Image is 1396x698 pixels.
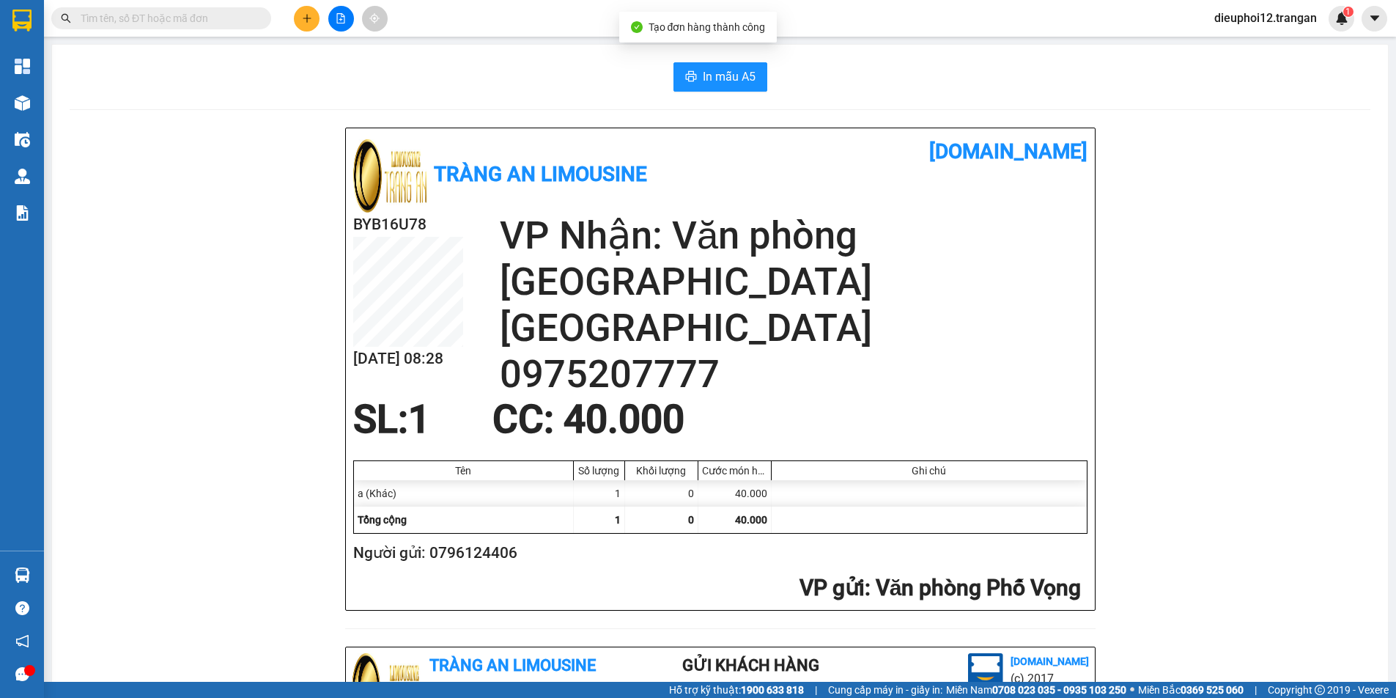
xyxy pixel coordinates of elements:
[500,213,1087,305] h2: VP Nhận: Văn phòng [GEOGRAPHIC_DATA]
[369,13,380,23] span: aim
[336,13,346,23] span: file-add
[358,514,407,526] span: Tổng cộng
[615,514,621,526] span: 1
[968,653,1003,688] img: logo.jpg
[649,21,766,33] span: Tạo đơn hàng thành công
[1362,6,1387,32] button: caret-down
[15,601,29,615] span: question-circle
[81,10,254,26] input: Tìm tên, số ĐT hoặc mã đơn
[669,682,804,698] span: Hỗ trợ kỹ thuật:
[1130,687,1134,693] span: ⚪️
[354,480,574,507] div: a (Khác)
[500,305,1087,351] h2: [GEOGRAPHIC_DATA]
[484,397,693,441] div: CC : 40.000
[685,70,697,84] span: printer
[1138,682,1244,698] span: Miền Bắc
[574,480,625,507] div: 1
[15,95,30,111] img: warehouse-icon
[703,67,756,86] span: In mẫu A5
[946,682,1126,698] span: Miền Nam
[353,139,426,213] img: logo.jpg
[15,567,30,583] img: warehouse-icon
[353,213,463,237] h2: BYB16U78
[992,684,1126,696] strong: 0708 023 035 - 0935 103 250
[12,10,32,32] img: logo-vxr
[15,634,29,648] span: notification
[328,6,354,32] button: file-add
[1181,684,1244,696] strong: 0369 525 060
[1345,7,1351,17] span: 1
[1203,9,1329,27] span: dieuphoi12.trangan
[735,514,767,526] span: 40.000
[775,465,1083,477] div: Ghi chú
[429,682,441,694] span: environment
[358,465,569,477] div: Tên
[15,667,29,681] span: message
[1315,685,1325,695] span: copyright
[353,541,1082,565] h2: Người gửi: 0796124406
[1255,682,1257,698] span: |
[1011,655,1089,667] b: [DOMAIN_NAME]
[353,347,463,371] h2: [DATE] 08:28
[61,13,71,23] span: search
[741,684,804,696] strong: 1900 633 818
[429,656,596,675] b: Tràng An Limousine
[362,6,388,32] button: aim
[1335,12,1348,25] img: icon-new-feature
[577,465,621,477] div: Số lượng
[353,573,1082,603] h2: : Văn phòng Phố Vọng
[688,514,694,526] span: 0
[929,139,1087,164] b: [DOMAIN_NAME]
[302,13,312,23] span: plus
[500,351,1087,397] h2: 0975207777
[294,6,320,32] button: plus
[682,656,819,675] b: Gửi khách hàng
[15,132,30,147] img: warehouse-icon
[631,21,643,33] span: check-circle
[15,59,30,74] img: dashboard-icon
[625,480,698,507] div: 0
[702,465,767,477] div: Cước món hàng
[799,575,865,600] span: VP gửi
[434,162,647,186] b: Tràng An Limousine
[353,397,408,442] span: SL:
[1343,7,1353,17] sup: 1
[629,465,694,477] div: Khối lượng
[15,169,30,184] img: warehouse-icon
[673,62,767,92] button: printerIn mẫu A5
[15,205,30,221] img: solution-icon
[698,480,772,507] div: 40.000
[1011,669,1089,688] li: (c) 2017
[828,682,942,698] span: Cung cấp máy in - giấy in:
[1368,12,1381,25] span: caret-down
[408,397,430,442] span: 1
[815,682,817,698] span: |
